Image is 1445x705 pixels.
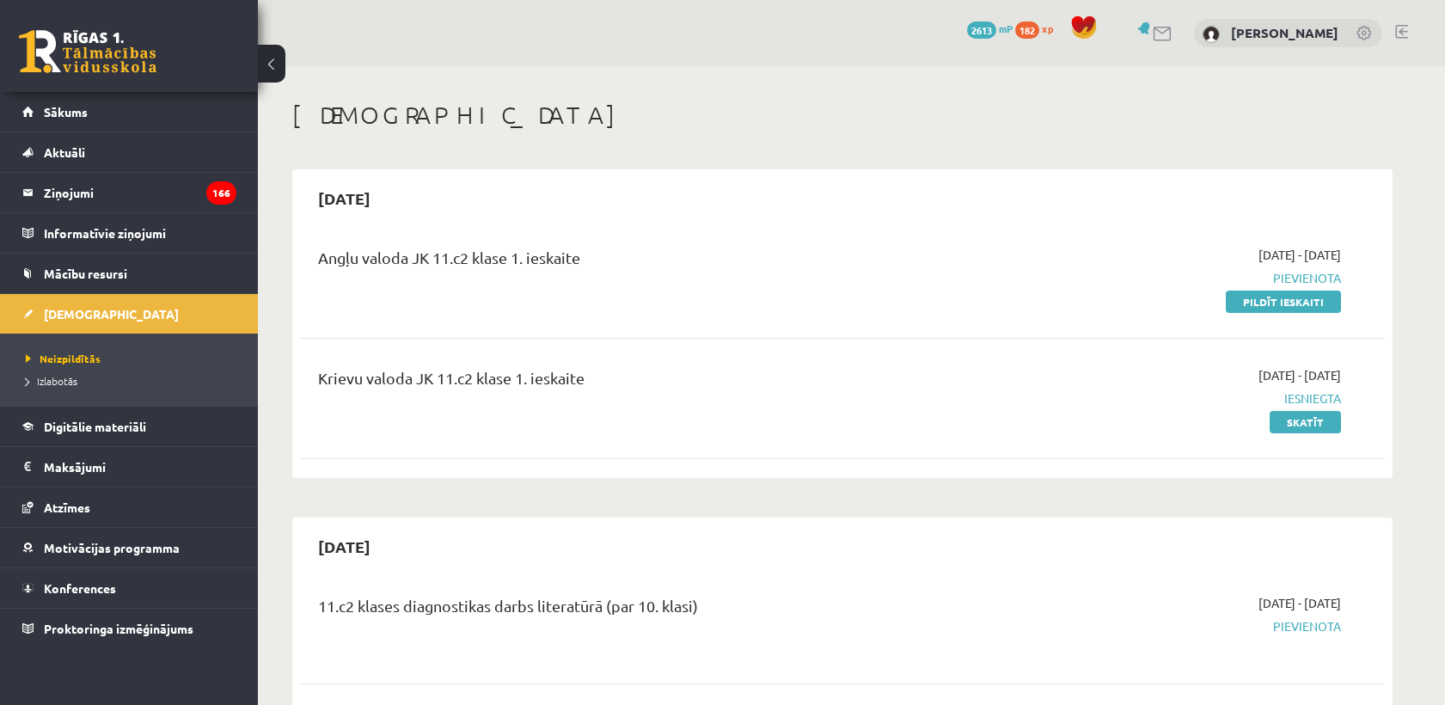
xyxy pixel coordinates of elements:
[19,30,156,73] a: Rīgas 1. Tālmācības vidusskola
[1042,21,1053,35] span: xp
[1258,594,1341,612] span: [DATE] - [DATE]
[22,294,236,334] a: [DEMOGRAPHIC_DATA]
[1015,21,1039,39] span: 182
[44,580,116,596] span: Konferences
[292,101,1393,130] h1: [DEMOGRAPHIC_DATA]
[318,366,991,398] div: Krievu valoda JK 11.c2 klase 1. ieskaite
[22,487,236,527] a: Atzīmes
[1226,291,1341,313] a: Pildīt ieskaiti
[44,104,88,120] span: Sākums
[22,609,236,648] a: Proktoringa izmēģinājums
[1203,26,1220,43] img: Zlata Pavļinova
[318,246,991,278] div: Angļu valoda JK 11.c2 klase 1. ieskaite
[1017,617,1341,635] span: Pievienota
[22,528,236,567] a: Motivācijas programma
[44,419,146,434] span: Digitālie materiāli
[22,568,236,608] a: Konferences
[1231,24,1338,41] a: [PERSON_NAME]
[301,178,388,218] h2: [DATE]
[44,144,85,160] span: Aktuāli
[44,213,236,253] legend: Informatīvie ziņojumi
[1258,366,1341,384] span: [DATE] - [DATE]
[301,526,388,567] h2: [DATE]
[1017,389,1341,408] span: Iesniegta
[318,594,991,626] div: 11.c2 klases diagnostikas darbs literatūrā (par 10. klasi)
[22,92,236,132] a: Sākums
[206,181,236,205] i: 166
[44,266,127,281] span: Mācību resursi
[26,351,241,366] a: Neizpildītās
[44,173,236,212] legend: Ziņojumi
[22,173,236,212] a: Ziņojumi166
[1270,411,1341,433] a: Skatīt
[44,500,90,515] span: Atzīmes
[44,447,236,487] legend: Maksājumi
[1258,246,1341,264] span: [DATE] - [DATE]
[44,306,179,322] span: [DEMOGRAPHIC_DATA]
[999,21,1013,35] span: mP
[22,407,236,446] a: Digitālie materiāli
[1017,269,1341,287] span: Pievienota
[22,447,236,487] a: Maksājumi
[44,540,180,555] span: Motivācijas programma
[967,21,1013,35] a: 2613 mP
[22,132,236,172] a: Aktuāli
[26,352,101,365] span: Neizpildītās
[26,373,241,389] a: Izlabotās
[22,213,236,253] a: Informatīvie ziņojumi
[26,374,77,388] span: Izlabotās
[22,254,236,293] a: Mācību resursi
[1015,21,1062,35] a: 182 xp
[44,621,193,636] span: Proktoringa izmēģinājums
[967,21,996,39] span: 2613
